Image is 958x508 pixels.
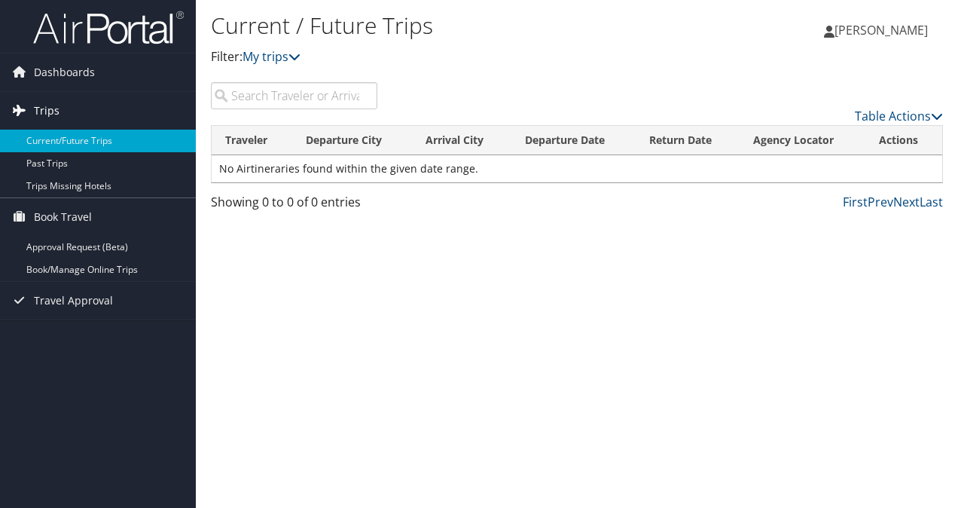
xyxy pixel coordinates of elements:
a: My trips [243,48,301,65]
th: Departure Date: activate to sort column descending [511,126,636,155]
th: Actions [865,126,942,155]
span: Dashboards [34,54,95,91]
input: Search Traveler or Arrival City [211,82,377,109]
th: Traveler: activate to sort column ascending [212,126,292,155]
h1: Current / Future Trips [211,10,699,41]
th: Agency Locator: activate to sort column ascending [740,126,865,155]
th: Departure City: activate to sort column ascending [292,126,412,155]
a: Prev [868,194,893,210]
span: [PERSON_NAME] [834,22,928,38]
span: Travel Approval [34,282,113,320]
img: airportal-logo.png [33,10,184,45]
span: Trips [34,92,59,130]
span: Book Travel [34,198,92,236]
th: Arrival City: activate to sort column ascending [412,126,511,155]
div: Showing 0 to 0 of 0 entries [211,193,377,219]
a: Table Actions [855,108,943,124]
a: Last [920,194,943,210]
p: Filter: [211,47,699,67]
a: First [843,194,868,210]
a: [PERSON_NAME] [824,8,943,53]
td: No Airtineraries found within the given date range. [212,155,942,182]
th: Return Date: activate to sort column ascending [636,126,740,155]
a: Next [893,194,920,210]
